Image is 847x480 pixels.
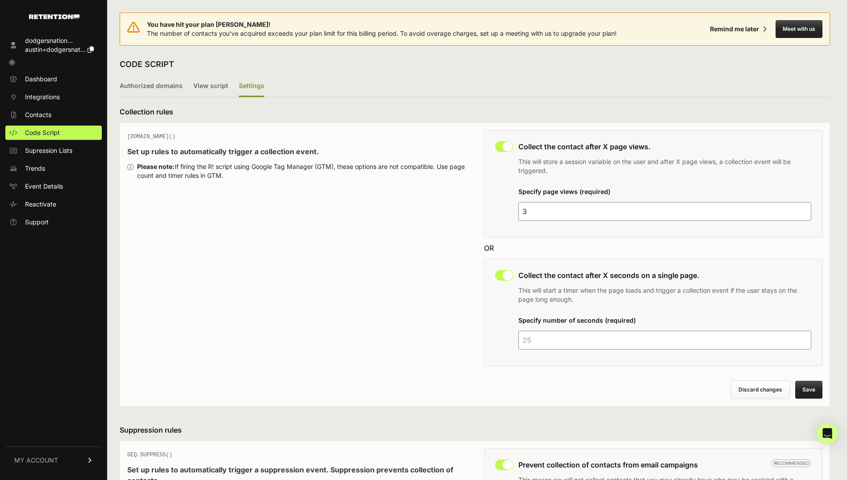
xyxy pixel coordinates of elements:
[127,147,319,156] strong: Set up rules to automatically trigger a collection event.
[518,157,812,175] p: This will store a session variable on the user and after X page views, a collection event will be...
[5,143,102,158] a: Supression Lists
[127,134,175,140] span: [DOMAIN_NAME]()
[127,452,172,458] span: GEQ.SUPPRESS()
[147,29,617,37] span: The number of contacts you've acquired exceeds your plan limit for this billing period. To avoid ...
[710,25,759,34] div: Remind me later
[25,93,60,101] span: Integrations
[5,197,102,211] a: Reactivate
[5,72,102,86] a: Dashboard
[25,36,94,45] div: dodgersnation...
[5,108,102,122] a: Contacts
[817,423,838,444] div: Open Intercom Messenger
[5,446,102,474] a: MY ACCOUNT
[518,270,812,281] h3: Collect the contact after X seconds on a single page.
[776,20,822,38] button: Meet with us
[518,459,812,470] h3: Prevent collection of contacts from email campaigns
[25,218,49,227] span: Support
[25,110,51,119] span: Contacts
[5,126,102,140] a: Code Script
[484,243,823,253] div: OR
[5,215,102,229] a: Support
[5,90,102,104] a: Integrations
[518,316,636,324] label: Specify number of seconds (required)
[518,188,610,195] label: Specify page views (required)
[29,14,79,19] img: Retention.com
[795,381,822,399] button: Save
[518,202,812,221] input: 4
[25,200,56,209] span: Reactivate
[14,456,58,465] span: MY ACCOUNT
[193,76,228,97] label: View script
[518,141,812,152] h3: Collect the contact after X page views.
[25,128,60,137] span: Code Script
[731,380,790,399] button: Discard changes
[137,163,175,170] strong: Please note:
[518,331,812,349] input: 25
[120,76,183,97] label: Authorized domains
[25,46,86,53] span: austin+dodgersnat...
[706,21,770,37] button: Remind me later
[5,179,102,194] a: Event Details
[772,459,811,467] span: Recommended
[120,58,174,71] h2: CODE SCRIPT
[25,146,72,155] span: Supression Lists
[25,75,57,84] span: Dashboard
[25,182,63,191] span: Event Details
[518,286,812,304] p: This will start a timer when the page loads and trigger a collection event if the user stays on t...
[120,106,830,117] h3: Collection rules
[120,425,830,435] h3: Suppression rules
[147,20,617,29] span: You have hit your plan [PERSON_NAME]!
[137,162,466,180] div: If firing the R! script using Google Tag Manager (GTM), these options are not compatible. Use pag...
[239,76,264,97] label: Settings
[5,161,102,176] a: Trends
[5,34,102,57] a: dodgersnation... austin+dodgersnat...
[25,164,45,173] span: Trends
